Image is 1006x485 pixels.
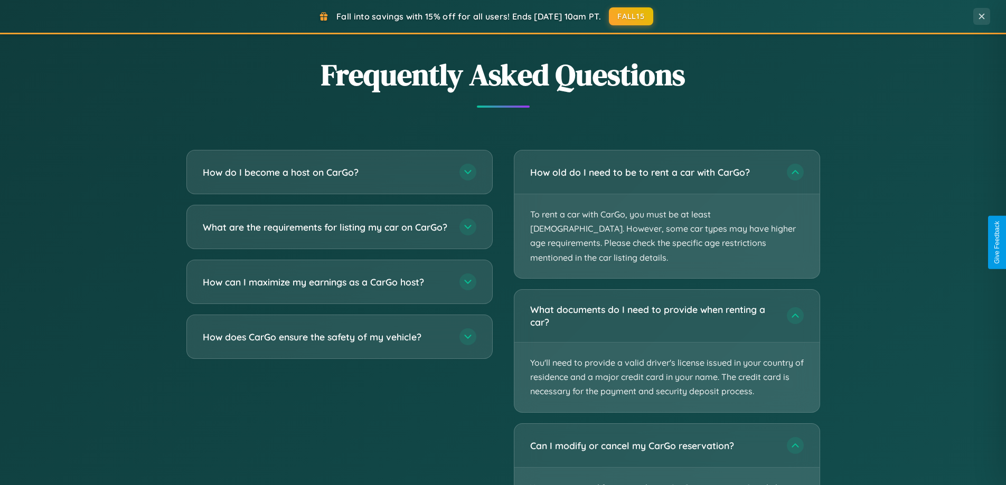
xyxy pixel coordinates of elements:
[186,54,820,95] h2: Frequently Asked Questions
[609,7,653,25] button: FALL15
[203,221,449,234] h3: What are the requirements for listing my car on CarGo?
[530,439,776,452] h3: Can I modify or cancel my CarGo reservation?
[203,275,449,289] h3: How can I maximize my earnings as a CarGo host?
[514,194,820,278] p: To rent a car with CarGo, you must be at least [DEMOGRAPHIC_DATA]. However, some car types may ha...
[530,303,776,329] h3: What documents do I need to provide when renting a car?
[530,166,776,179] h3: How old do I need to be to rent a car with CarGo?
[336,11,601,22] span: Fall into savings with 15% off for all users! Ends [DATE] 10am PT.
[514,343,820,412] p: You'll need to provide a valid driver's license issued in your country of residence and a major c...
[203,330,449,344] h3: How does CarGo ensure the safety of my vehicle?
[993,221,1001,264] div: Give Feedback
[203,166,449,179] h3: How do I become a host on CarGo?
